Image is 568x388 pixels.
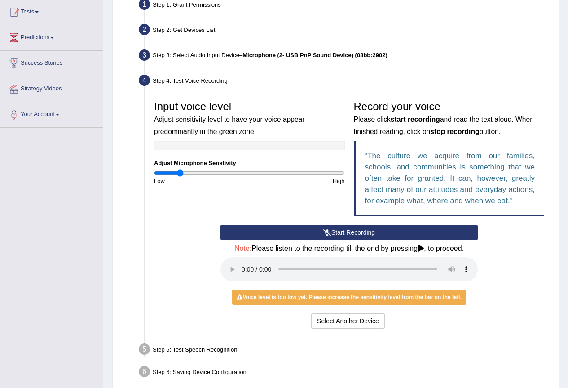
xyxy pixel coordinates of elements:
[234,245,251,252] span: Note:
[154,116,304,135] small: Adjust sensitivity level to have your voice appear predominantly in the green zone
[135,72,555,92] div: Step 4: Test Voice Recording
[150,177,249,185] div: Low
[0,102,103,125] a: Your Account
[0,25,103,48] a: Predictions
[135,21,555,41] div: Step 2: Get Devices List
[220,225,478,240] button: Start Recording
[0,51,103,73] a: Success Stories
[232,290,467,305] div: Voice level is too low yet. Please increase the sensitivity level from the bar on the left.
[135,363,555,383] div: Step 6: Saving Device Configuration
[391,116,440,123] b: start recording
[154,101,345,136] h3: Input voice level
[430,128,479,135] b: stop recording
[365,152,535,205] q: The culture we acquire from our families, schools, and communities is something that we often tak...
[354,101,545,136] h3: Record your voice
[311,313,385,329] button: Select Another Device
[220,245,478,253] h4: Please listen to the recording till the end by pressing , to proceed.
[0,76,103,99] a: Strategy Videos
[239,52,387,58] span: –
[135,47,555,67] div: Step 3: Select Audio Input Device
[135,341,555,361] div: Step 5: Test Speech Recognition
[154,159,236,167] label: Adjust Microphone Senstivity
[242,52,387,58] b: Microphone (2- USB PnP Sound Device) (08bb:2902)
[354,116,534,135] small: Please click and read the text aloud. When finished reading, click on button.
[249,177,349,185] div: High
